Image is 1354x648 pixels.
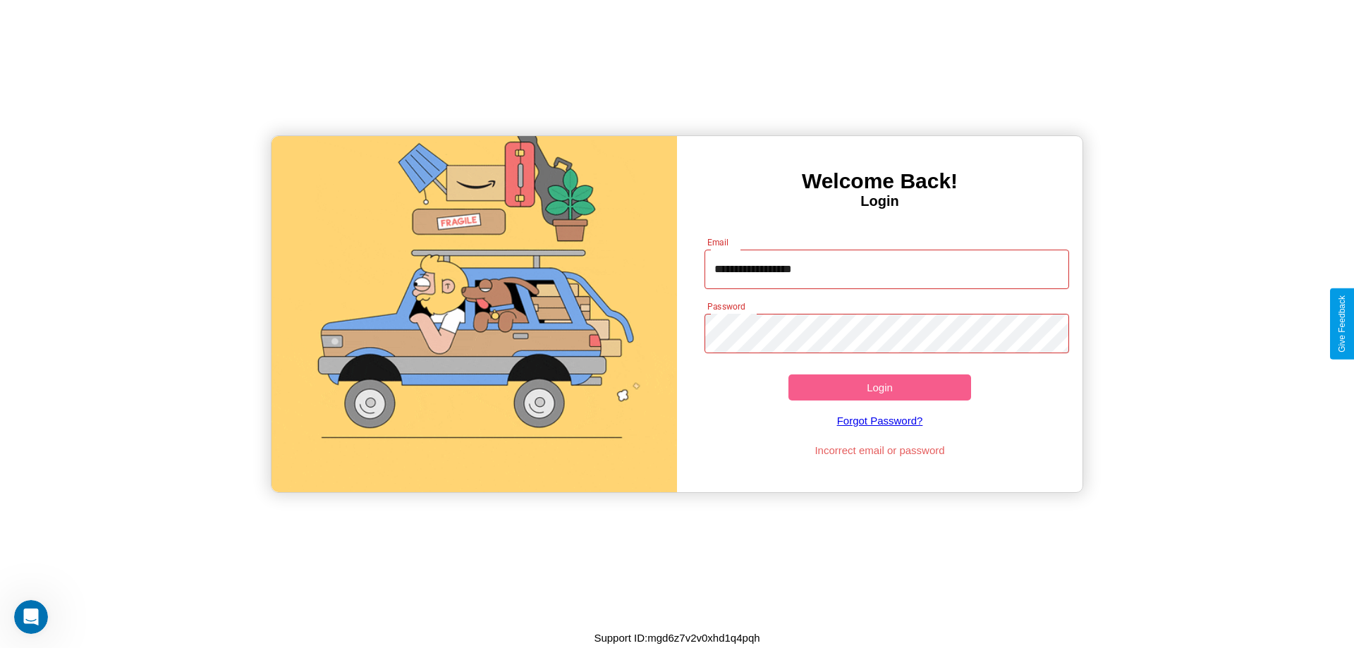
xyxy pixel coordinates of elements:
iframe: Intercom live chat [14,600,48,634]
p: Support ID: mgd6z7v2v0xhd1q4pqh [594,628,760,647]
h3: Welcome Back! [677,169,1082,193]
label: Password [707,300,745,312]
p: Incorrect email or password [697,441,1063,460]
h4: Login [677,193,1082,209]
button: Login [788,374,971,401]
div: Give Feedback [1337,295,1347,353]
label: Email [707,236,729,248]
img: gif [272,136,677,492]
a: Forgot Password? [697,401,1063,441]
